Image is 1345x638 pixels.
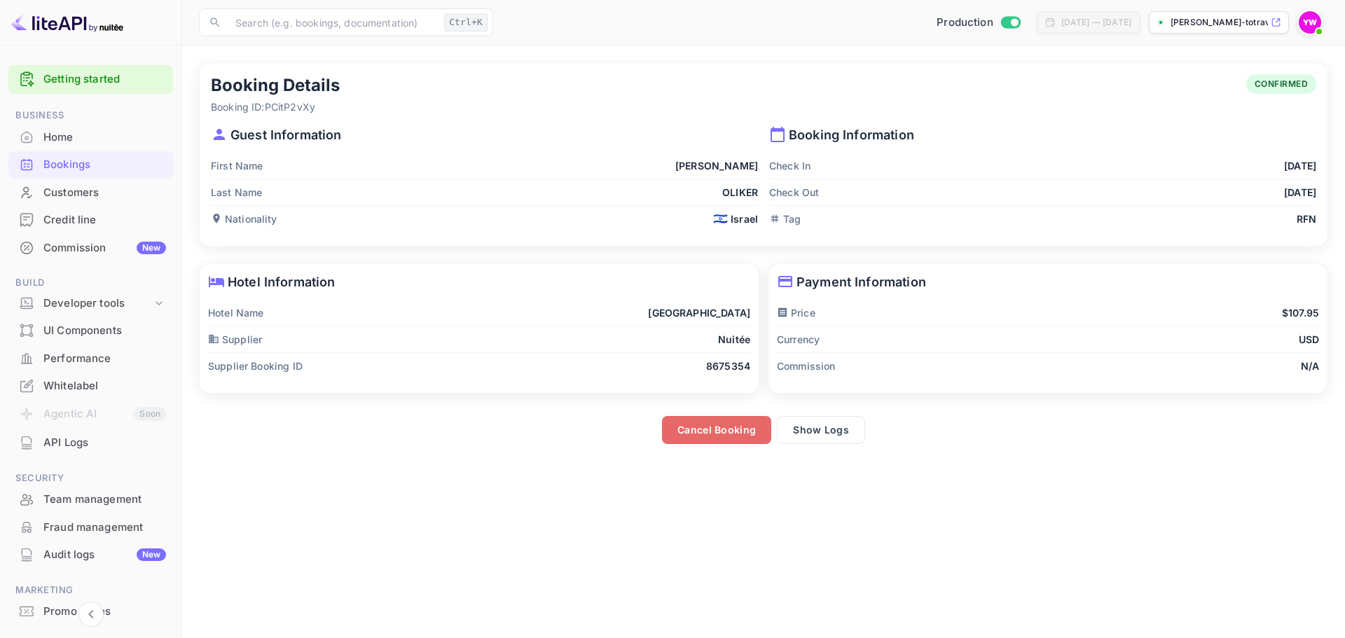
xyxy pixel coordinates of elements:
p: Price [777,305,815,320]
p: Hotel Name [208,305,264,320]
span: Build [8,275,173,291]
p: Tag [769,211,801,226]
div: Getting started [8,65,173,94]
img: Yahav Winkler [1299,11,1321,34]
p: $107.95 [1282,305,1319,320]
p: Nationality [211,211,277,226]
a: Performance [8,345,173,371]
button: Show Logs [777,416,865,444]
div: Team management [43,492,166,508]
div: Developer tools [8,291,173,316]
a: Credit line [8,207,173,233]
div: Customers [8,179,173,207]
div: CommissionNew [8,235,173,262]
p: First Name [211,158,263,173]
div: Whitelabel [43,378,166,394]
div: Whitelabel [8,373,173,400]
div: Customers [43,185,166,201]
p: Supplier [208,332,262,347]
p: 8675354 [706,359,750,373]
div: Performance [43,351,166,367]
p: [GEOGRAPHIC_DATA] [648,305,750,320]
div: Home [43,130,166,146]
p: [PERSON_NAME] [675,158,758,173]
p: Commission [777,359,836,373]
a: Audit logsNew [8,541,173,567]
div: Ctrl+K [444,13,488,32]
div: UI Components [43,323,166,339]
a: CommissionNew [8,235,173,261]
div: API Logs [43,435,166,451]
a: Promo codes [8,598,173,624]
div: Performance [8,345,173,373]
a: API Logs [8,429,173,455]
div: Commission [43,240,166,256]
h5: Booking Details [211,74,340,97]
p: Booking Information [769,125,1316,144]
img: LiteAPI logo [11,11,123,34]
div: Developer tools [43,296,152,312]
a: UI Components [8,317,173,343]
div: Home [8,124,173,151]
div: Bookings [8,151,173,179]
a: Getting started [43,71,166,88]
input: Search (e.g. bookings, documentation) [227,8,439,36]
a: Fraud management [8,514,173,540]
div: Credit line [43,212,166,228]
span: Marketing [8,583,173,598]
div: [DATE] — [DATE] [1061,16,1131,29]
span: Business [8,108,173,123]
p: [PERSON_NAME]-totravel... [1171,16,1268,29]
p: Guest Information [211,125,758,144]
div: Team management [8,486,173,513]
div: New [137,242,166,254]
p: Booking ID: PCitP2vXy [211,99,340,114]
div: Audit logs [43,547,166,563]
button: Cancel Booking [662,416,771,444]
div: Fraud management [8,514,173,541]
a: Team management [8,486,173,512]
div: Israel [713,211,758,226]
a: Home [8,124,173,150]
div: Fraud management [43,520,166,536]
span: Production [937,15,993,31]
button: Collapse navigation [78,602,104,627]
p: Nuitée [718,332,750,347]
p: USD [1299,332,1319,347]
span: Security [8,471,173,486]
div: New [137,548,166,561]
p: N/A [1301,359,1319,373]
div: Switch to Sandbox mode [931,15,1026,31]
p: Check In [769,158,811,173]
div: UI Components [8,317,173,345]
div: Promo codes [8,598,173,625]
span: CONFIRMED [1246,78,1317,90]
p: Payment Information [777,272,1319,291]
p: OLIKER [722,185,758,200]
p: Supplier Booking ID [208,359,303,373]
p: Last Name [211,185,262,200]
div: API Logs [8,429,173,457]
a: Whitelabel [8,373,173,398]
div: Credit line [8,207,173,234]
span: 🇮🇱 [713,213,728,225]
a: Bookings [8,151,173,177]
p: Check Out [769,185,819,200]
p: [DATE] [1284,158,1316,173]
p: RFN [1297,211,1316,226]
div: Promo codes [43,604,166,620]
p: Hotel Information [208,272,750,291]
p: Currency [777,332,820,347]
p: [DATE] [1284,185,1316,200]
div: Audit logsNew [8,541,173,569]
a: Customers [8,179,173,205]
div: Bookings [43,157,166,173]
